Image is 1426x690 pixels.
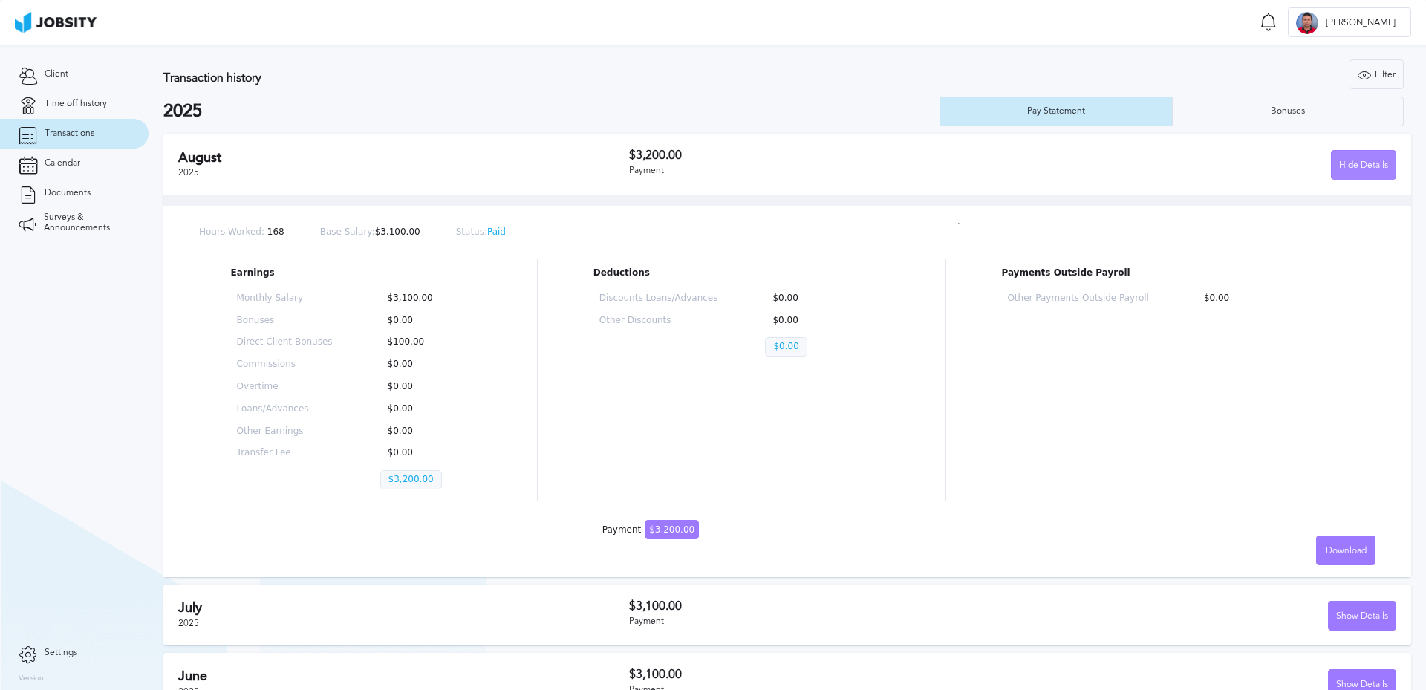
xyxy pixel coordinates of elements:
[237,404,333,414] p: Loans/Advances
[19,674,46,683] label: Version:
[1328,601,1396,631] button: Show Details
[1020,106,1093,117] div: Pay Statement
[1296,12,1318,34] div: C
[199,227,284,238] p: 168
[629,166,1013,176] div: Payment
[629,616,1013,627] div: Payment
[380,337,476,348] p: $100.00
[178,167,199,178] span: 2025
[178,150,629,166] h2: August
[237,337,333,348] p: Direct Client Bonuses
[320,227,375,237] span: Base Salary:
[237,448,333,458] p: Transfer Fee
[1350,60,1403,90] div: Filter
[45,158,80,169] span: Calendar
[1326,546,1367,556] span: Download
[44,212,130,233] span: Surveys & Announcements
[629,149,1013,162] h3: $3,200.00
[380,448,476,458] p: $0.00
[940,97,1172,126] button: Pay Statement
[178,600,629,616] h2: July
[1007,293,1148,304] p: Other Payments Outside Payroll
[380,359,476,370] p: $0.00
[320,227,420,238] p: $3,100.00
[380,293,476,304] p: $3,100.00
[380,404,476,414] p: $0.00
[593,268,890,279] p: Deductions
[1172,97,1404,126] button: Bonuses
[629,668,1013,681] h3: $3,100.00
[237,382,333,392] p: Overtime
[45,69,68,79] span: Client
[380,426,476,437] p: $0.00
[237,359,333,370] p: Commissions
[1329,602,1396,631] div: Show Details
[45,99,107,109] span: Time off history
[456,227,487,237] span: Status:
[765,316,884,326] p: $0.00
[645,520,699,539] span: $3,200.00
[1316,536,1375,565] button: Download
[1263,106,1312,117] div: Bonuses
[629,599,1013,613] h3: $3,100.00
[237,293,333,304] p: Monthly Salary
[456,227,506,238] p: Paid
[237,426,333,437] p: Other Earnings
[602,525,699,536] div: Payment
[380,470,442,489] p: $3,200.00
[599,316,718,326] p: Other Discounts
[380,382,476,392] p: $0.00
[163,71,842,85] h3: Transaction history
[199,227,264,237] span: Hours Worked:
[231,268,482,279] p: Earnings
[163,101,940,122] h2: 2025
[1318,18,1403,28] span: [PERSON_NAME]
[178,618,199,628] span: 2025
[380,316,476,326] p: $0.00
[1350,59,1404,89] button: Filter
[765,293,884,304] p: $0.00
[1197,293,1338,304] p: $0.00
[1331,150,1396,180] button: Hide Details
[15,12,97,33] img: ab4bad089aa723f57921c736e9817d99.png
[45,188,91,198] span: Documents
[45,648,77,658] span: Settings
[765,337,807,357] p: $0.00
[237,316,333,326] p: Bonuses
[1332,151,1396,180] div: Hide Details
[45,128,94,139] span: Transactions
[178,668,629,684] h2: June
[599,293,718,304] p: Discounts Loans/Advances
[1288,7,1411,37] button: C[PERSON_NAME]
[1001,268,1344,279] p: Payments Outside Payroll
